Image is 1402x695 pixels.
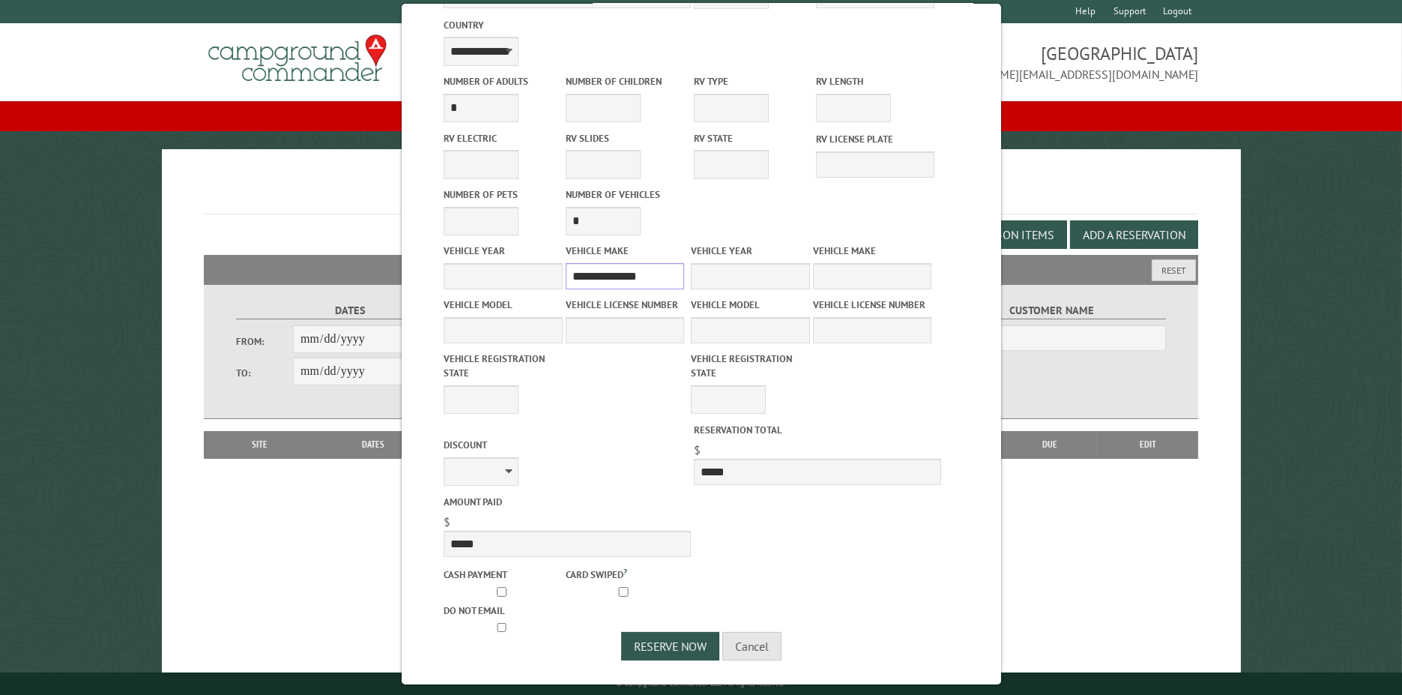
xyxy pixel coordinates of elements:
[444,298,562,312] label: Vehicle Model
[444,18,691,32] label: Country
[694,442,701,457] span: $
[204,255,1199,283] h2: Filters
[565,74,683,88] label: Number of Children
[812,298,931,312] label: Vehicle License Number
[444,187,562,202] label: Number of Pets
[694,74,812,88] label: RV Type
[309,431,437,458] th: Dates
[1003,431,1097,458] th: Due
[444,495,691,509] label: Amount paid
[236,334,293,349] label: From:
[937,302,1167,319] label: Customer Name
[236,302,465,319] label: Dates
[1070,220,1198,249] button: Add a Reservation
[211,431,309,458] th: Site
[444,438,691,452] label: Discount
[565,187,683,202] label: Number of Vehicles
[565,244,683,258] label: Vehicle Make
[815,74,934,88] label: RV Length
[691,352,809,380] label: Vehicle Registration state
[444,74,562,88] label: Number of Adults
[565,565,683,582] label: Card swiped
[815,132,934,146] label: RV License Plate
[444,352,562,380] label: Vehicle Registration state
[621,632,719,661] button: Reserve Now
[938,220,1067,249] button: Edit Add-on Items
[565,298,683,312] label: Vehicle License Number
[204,173,1199,214] h1: Reservations
[617,679,786,688] small: © Campground Commander LLC. All rights reserved.
[444,604,562,618] label: Do not email
[691,244,809,258] label: Vehicle Year
[1152,259,1196,281] button: Reset
[236,366,293,380] label: To:
[444,131,562,145] label: RV Electric
[694,423,941,437] label: Reservation Total
[204,29,391,88] img: Campground Commander
[812,244,931,258] label: Vehicle Make
[722,632,782,661] button: Cancel
[444,244,562,258] label: Vehicle Year
[444,568,562,582] label: Cash payment
[444,514,450,529] span: $
[691,298,809,312] label: Vehicle Model
[623,566,626,577] a: ?
[565,131,683,145] label: RV Slides
[694,131,812,145] label: RV State
[1097,431,1198,458] th: Edit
